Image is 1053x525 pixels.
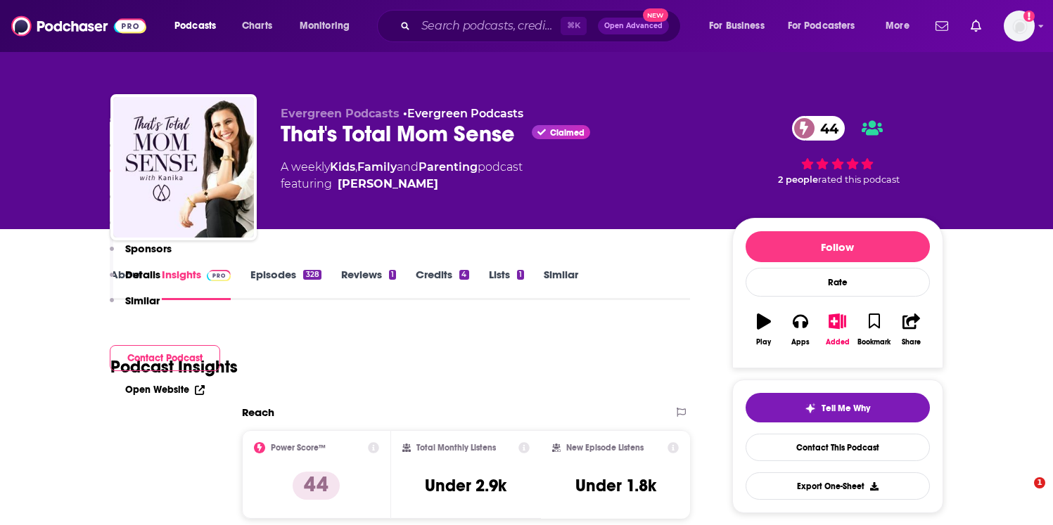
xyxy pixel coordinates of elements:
[806,116,845,141] span: 44
[389,270,396,280] div: 1
[930,14,954,38] a: Show notifications dropdown
[165,15,234,37] button: open menu
[544,268,578,300] a: Similar
[550,129,585,136] span: Claimed
[403,107,523,120] span: •
[233,15,281,37] a: Charts
[110,268,160,294] button: Details
[902,338,921,346] div: Share
[566,443,644,453] h2: New Episode Listens
[792,116,845,141] a: 44
[746,304,782,355] button: Play
[281,159,523,193] div: A weekly podcast
[281,176,523,193] span: featuring
[818,174,900,185] span: rated this podcast
[174,16,216,36] span: Podcasts
[271,443,326,453] h2: Power Score™
[517,270,524,280] div: 1
[1004,11,1035,41] button: Show profile menu
[338,176,438,193] a: Kanika Chadda-Gupta
[779,15,876,37] button: open menu
[782,304,819,355] button: Apps
[822,403,870,414] span: Tell Me Why
[1004,11,1035,41] img: User Profile
[893,304,929,355] button: Share
[407,107,523,120] a: Evergreen Podcasts
[397,160,419,174] span: and
[11,13,146,39] img: Podchaser - Follow, Share and Rate Podcasts
[561,17,587,35] span: ⌘ K
[805,403,816,414] img: tell me why sparkle
[709,16,765,36] span: For Business
[300,16,350,36] span: Monitoring
[242,406,274,419] h2: Reach
[113,97,254,238] img: That's Total Mom Sense
[416,15,561,37] input: Search podcasts, credits, & more...
[125,294,160,307] p: Similar
[746,434,930,461] a: Contact This Podcast
[419,160,478,174] a: Parenting
[643,8,668,22] span: New
[965,14,987,38] a: Show notifications dropdown
[598,18,669,34] button: Open AdvancedNew
[778,174,818,185] span: 2 people
[788,16,855,36] span: For Podcasters
[110,345,220,371] button: Contact Podcast
[1034,477,1045,488] span: 1
[290,15,368,37] button: open menu
[330,160,355,174] a: Kids
[886,16,910,36] span: More
[489,268,524,300] a: Lists1
[242,16,272,36] span: Charts
[357,160,397,174] a: Family
[791,338,810,346] div: Apps
[459,270,468,280] div: 4
[876,15,927,37] button: open menu
[746,472,930,500] button: Export One-Sheet
[125,268,160,281] p: Details
[390,10,694,42] div: Search podcasts, credits, & more...
[732,107,943,194] div: 44 2 peoplerated this podcast
[303,270,321,280] div: 328
[746,393,930,422] button: tell me why sparkleTell Me Why
[355,160,357,174] span: ,
[1023,11,1035,22] svg: Email not verified
[1004,11,1035,41] span: Logged in as EllaRoseMurphy
[826,338,850,346] div: Added
[281,107,400,120] span: Evergreen Podcasts
[1005,477,1039,511] iframe: Intercom live chat
[341,268,396,300] a: Reviews1
[125,384,205,396] a: Open Website
[756,338,771,346] div: Play
[575,475,656,496] h3: Under 1.8k
[416,268,468,300] a: Credits4
[746,268,930,297] div: Rate
[856,304,893,355] button: Bookmark
[416,443,496,453] h2: Total Monthly Listens
[604,22,663,30] span: Open Advanced
[250,268,321,300] a: Episodes328
[857,338,891,346] div: Bookmark
[746,231,930,262] button: Follow
[293,472,340,500] p: 44
[699,15,782,37] button: open menu
[110,294,160,320] button: Similar
[425,475,506,496] h3: Under 2.9k
[819,304,855,355] button: Added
